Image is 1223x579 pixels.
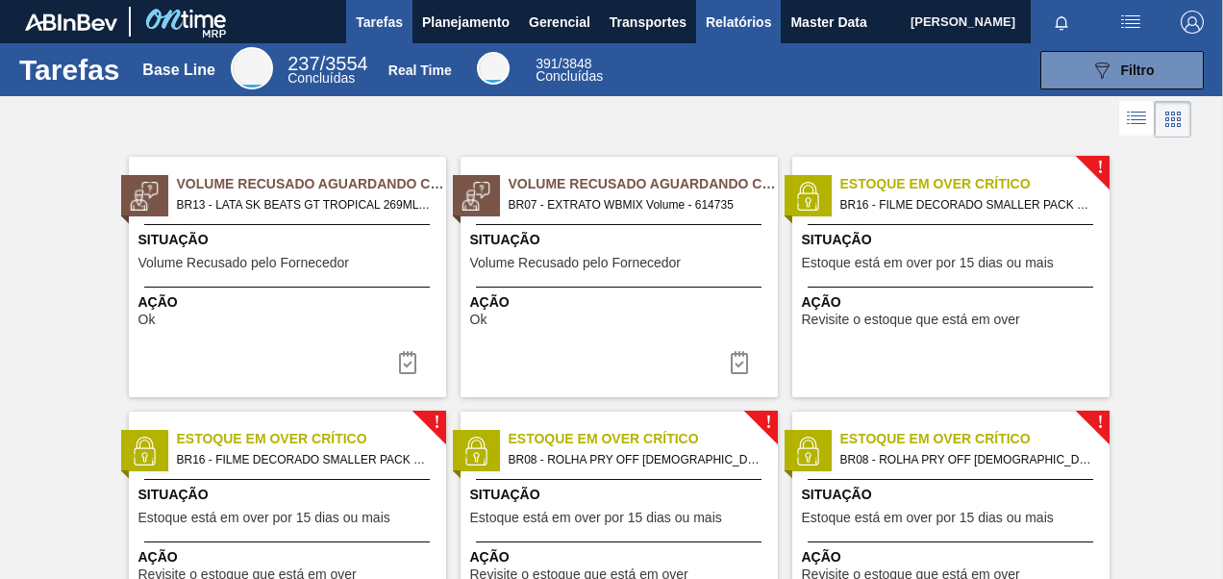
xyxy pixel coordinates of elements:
[142,62,215,79] div: Base Line
[840,194,1094,215] span: BR16 - FILME DECORADO SMALLER PACK 269ML
[509,174,778,194] span: Volume Recusado Aguardando Ciência
[470,547,773,567] span: Ação
[793,437,822,466] img: status
[509,194,762,215] span: BR07 - EXTRATO WBMIX Volume - 614735
[509,449,762,470] span: BR08 - ROLHA PRY OFF BRAHMA 300ML
[462,182,490,211] img: status
[1097,415,1103,430] span: !
[790,11,866,34] span: Master Data
[138,485,441,505] span: Situação
[177,194,431,215] span: BR13 - LATA SK BEATS GT TROPICAL 269ML Volume - 630026
[529,11,590,34] span: Gerencial
[138,313,156,327] span: Ok
[177,429,446,449] span: Estoque em Over Crítico
[1097,161,1103,175] span: !
[470,256,681,270] span: Volume Recusado pelo Fornecedor
[470,511,722,525] span: Estoque está em over por 15 dias ou mais
[802,511,1054,525] span: Estoque está em over por 15 dias ou mais
[177,449,431,470] span: BR16 - FILME DECORADO SMALLER PACK 269ML
[356,11,403,34] span: Tarefas
[287,70,355,86] span: Concluídas
[385,343,431,382] button: icon-task-complete
[422,11,510,34] span: Planejamento
[802,292,1105,313] span: Ação
[840,429,1110,449] span: Estoque em Over Crítico
[138,292,441,313] span: Ação
[138,547,441,567] span: Ação
[1119,11,1142,34] img: userActions
[802,547,1105,567] span: Ação
[177,174,446,194] span: Volume Recusado Aguardando Ciência
[802,256,1054,270] span: Estoque está em over por 15 dias ou mais
[396,351,419,374] img: icon-task-complete
[434,415,439,430] span: !
[536,68,603,84] span: Concluídas
[287,53,319,74] span: 237
[130,182,159,211] img: status
[287,56,367,85] div: Base Line
[536,58,603,83] div: Real Time
[138,511,390,525] span: Estoque está em over por 15 dias ou mais
[793,182,822,211] img: status
[138,230,441,250] span: Situação
[385,343,431,382] div: Completar tarefa: 30390538
[25,13,117,31] img: TNhmsLtSVTkK8tSr43FrP2fwEKptu5GPRR3wAAAABJRU5ErkJggg==
[462,437,490,466] img: status
[610,11,686,34] span: Transportes
[470,485,773,505] span: Situação
[1031,9,1092,36] button: Notificações
[716,343,762,382] button: icon-task-complete
[470,313,487,327] span: Ok
[231,47,273,89] div: Base Line
[536,56,591,71] span: / 3848
[706,11,771,34] span: Relatórios
[536,56,558,71] span: 391
[477,52,510,85] div: Real Time
[509,429,778,449] span: Estoque em Over Crítico
[802,313,1020,327] span: Revisite o estoque que está em over
[765,415,771,430] span: !
[1119,101,1155,138] div: Visão em Lista
[470,292,773,313] span: Ação
[388,63,452,78] div: Real Time
[1040,51,1204,89] button: Filtro
[716,343,762,382] div: Completar tarefa: 30390539
[728,351,751,374] img: icon-task-complete
[138,256,349,270] span: Volume Recusado pelo Fornecedor
[802,485,1105,505] span: Situação
[1121,63,1155,78] span: Filtro
[840,449,1094,470] span: BR08 - ROLHA PRY OFF BRAHMA 300ML
[19,59,120,81] h1: Tarefas
[130,437,159,466] img: status
[1155,101,1191,138] div: Visão em Cards
[1181,11,1204,34] img: Logout
[287,53,367,74] span: / 3554
[470,230,773,250] span: Situação
[840,174,1110,194] span: Estoque em Over Crítico
[802,230,1105,250] span: Situação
